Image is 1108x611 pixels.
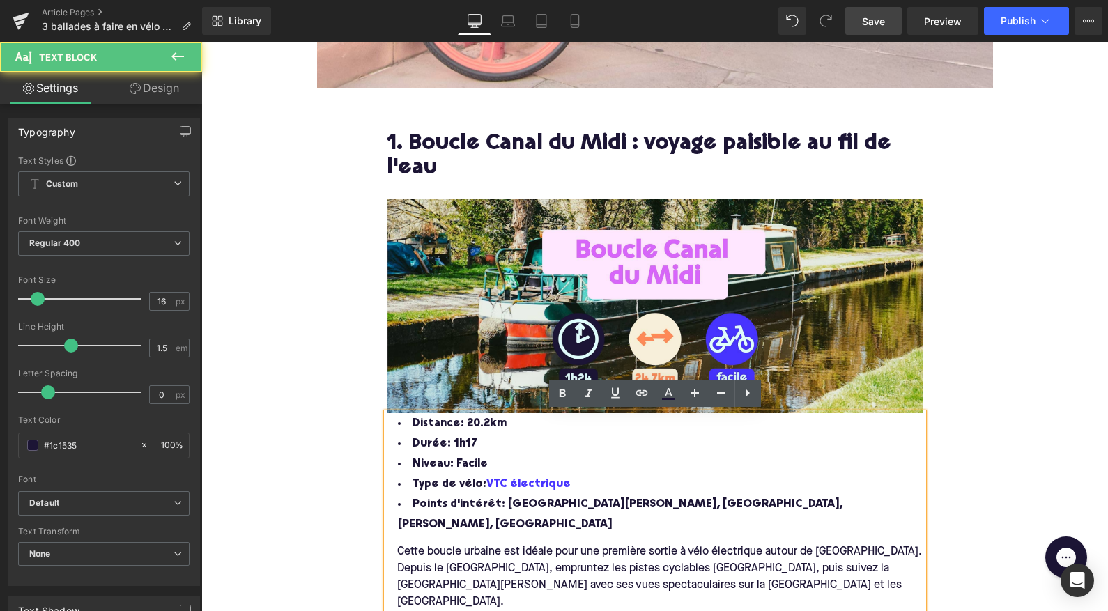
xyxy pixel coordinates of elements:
div: Typography [18,118,75,138]
span: Text Block [39,52,97,63]
span: px [176,297,187,306]
button: More [1075,7,1102,35]
a: Laptop [491,7,525,35]
li: Points d'intérêt: [GEOGRAPHIC_DATA][PERSON_NAME], [GEOGRAPHIC_DATA], [PERSON_NAME], [GEOGRAPHIC_D... [185,453,722,493]
b: Regular 400 [29,238,81,248]
b: None [29,548,51,559]
div: Text Transform [18,527,190,536]
span: Save [862,14,885,29]
a: Design [104,72,205,104]
span: Library [229,15,261,27]
div: Font Size [18,275,190,285]
li: Durée: 1h17 [185,392,722,412]
span: 3 ballades à faire en vélo électrique autour de [GEOGRAPHIC_DATA] [42,21,176,32]
h2: 1. Boucle Canal du Midi : voyage paisible au fil de l'eau [185,91,722,140]
li: Niveau: Facile [185,412,722,433]
span: px [176,390,187,399]
div: Text Color [18,415,190,425]
input: Color [44,438,133,453]
i: Default [29,497,59,509]
button: Redo [812,7,840,35]
div: Font Weight [18,216,190,226]
div: Text Styles [18,155,190,166]
div: Cette boucle urbaine est idéale pour une première sortie à vélo électrique autour de [GEOGRAPHIC_... [185,502,743,569]
button: Publish [984,7,1069,35]
span: Publish [1001,15,1036,26]
button: Undo [778,7,806,35]
a: Tablet [525,7,558,35]
div: Letter Spacing [18,369,190,378]
a: Preview [907,7,978,35]
a: Article Pages [42,7,202,18]
span: Preview [924,14,962,29]
a: Mobile [558,7,592,35]
span: em [176,343,187,353]
div: Line Height [18,322,190,332]
iframe: Gorgias live chat messenger [837,490,893,541]
a: New Library [202,7,271,35]
div: Font [18,474,190,484]
a: VTC électrique [285,433,369,453]
li: Type de vélo: [185,433,722,453]
a: Desktop [458,7,491,35]
div: Open Intercom Messenger [1061,564,1094,597]
span: Distance: 20.2km [211,376,305,387]
b: Custom [46,178,78,190]
div: % [155,433,189,458]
